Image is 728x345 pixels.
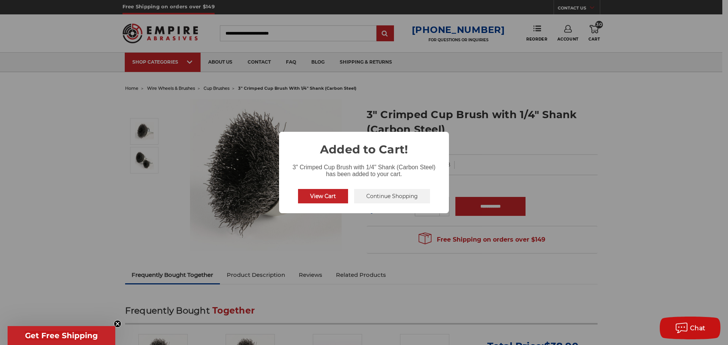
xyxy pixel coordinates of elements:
[354,189,430,203] button: Continue Shopping
[690,325,706,332] span: Chat
[114,320,121,328] button: Close teaser
[298,189,348,203] button: View Cart
[25,331,98,340] span: Get Free Shipping
[279,132,449,158] h2: Added to Cart!
[660,317,720,339] button: Chat
[279,158,449,179] div: 3" Crimped Cup Brush with 1/4" Shank (Carbon Steel) has been added to your cart.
